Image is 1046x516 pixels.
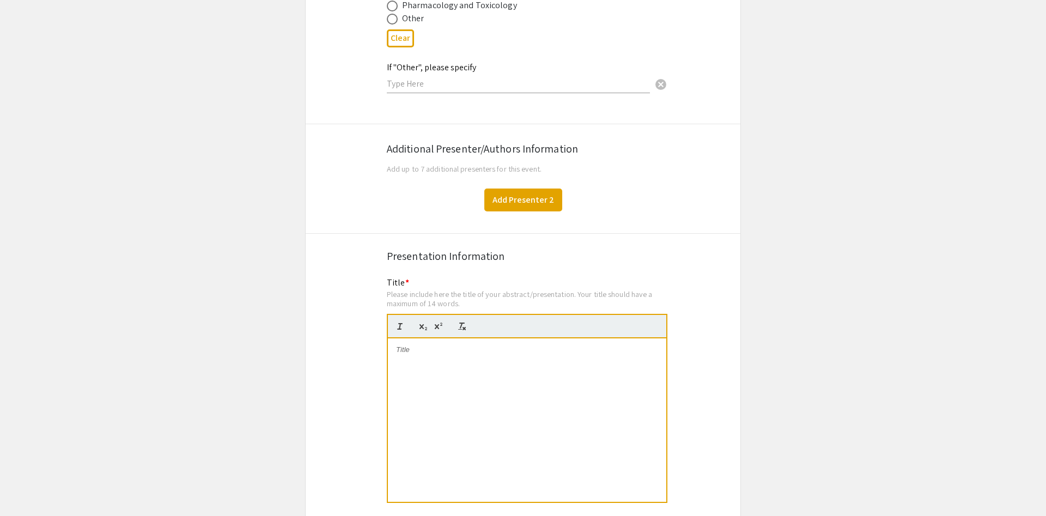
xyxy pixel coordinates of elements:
mat-label: If "Other", please specify [387,62,476,73]
button: Clear [387,29,414,47]
div: Other [402,12,424,25]
mat-label: Title [387,277,409,288]
span: Add up to 7 additional presenters for this event. [387,163,542,174]
div: Additional Presenter/Authors Information [387,141,659,157]
div: Presentation Information [387,248,659,264]
div: Please include here the title of your abstract/presentation. Your title should have a maximum of ... [387,289,667,308]
input: Type Here [387,78,650,89]
span: cancel [654,78,667,91]
button: Clear [650,72,672,94]
button: Add Presenter 2 [484,189,562,211]
iframe: Chat [8,467,46,508]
